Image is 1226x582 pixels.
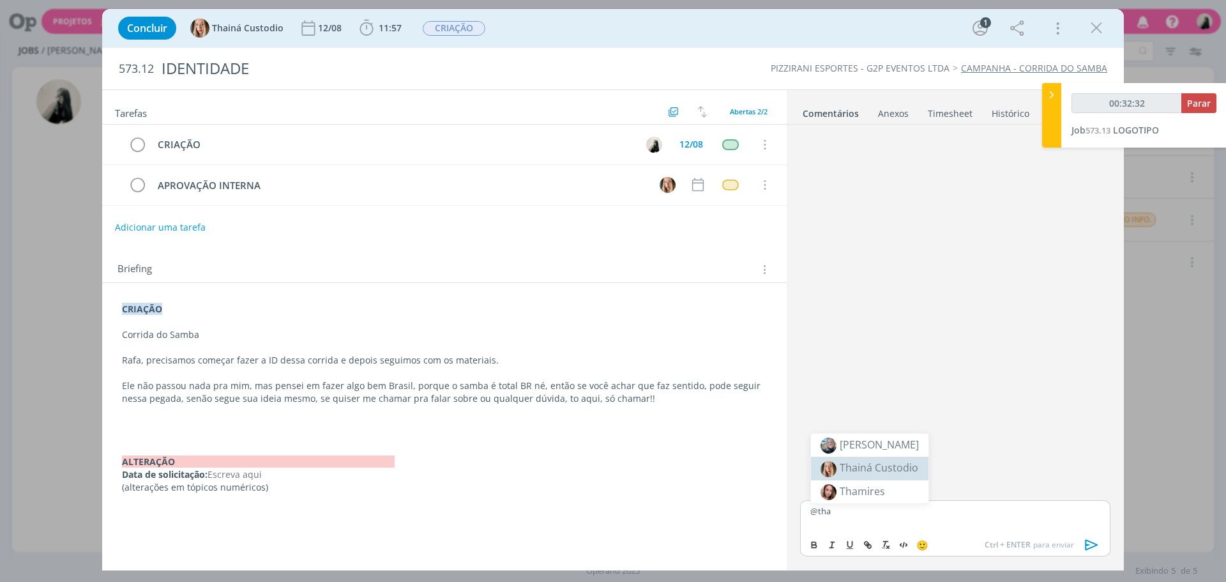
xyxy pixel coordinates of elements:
img: T [190,19,209,38]
div: dialog [102,9,1124,571]
a: Histórico [991,102,1030,120]
img: T [660,177,676,193]
div: 12/08 [318,24,344,33]
button: Adicionar uma tarefa [114,216,206,239]
a: Comentários [802,102,859,120]
a: Timesheet [927,102,973,120]
a: Job573.13LOGOTIPO [1071,124,1159,136]
p: (alterações em tópicos numéricos) [122,481,767,494]
img: R [646,137,662,153]
div: CRIAÇÃO [152,137,634,153]
span: Thamires [840,484,885,498]
button: T [658,175,677,194]
p: @tha [810,505,1100,517]
button: R [644,135,663,154]
a: CAMPANHA - CORRIDA DO SAMBA [961,62,1107,74]
button: Parar [1181,93,1216,113]
p: Ele não passou nada pra mim, mas pensei em fazer algo bem Brasil, porque o samba é total BR né, e... [122,379,767,405]
span: para enviar [985,539,1074,551]
p: Rafa, precisamos começar fazer a ID dessa corrida e depois seguimos com os materiais. [122,354,767,367]
button: 🙂 [913,537,931,553]
span: CRIAÇÃO [423,21,485,36]
a: PIZZIRANI ESPORTES - G2P EVENTOS LTDA [771,62,950,74]
span: Parar [1187,97,1211,109]
span: Tarefas [115,104,147,119]
span: 573.13 [1086,125,1110,136]
img: 1728393300_bc21ea_imagem_do_whatsapp_de_20240815_s_133422_2522659d.jpg [821,438,836,454]
span: Thainá Custodio [212,24,284,33]
button: 11:57 [356,18,405,38]
p: Corrida do Samba [122,328,767,341]
strong: Data de solicitação: [122,468,208,480]
span: Briefing [117,261,152,278]
div: Anexos [878,107,909,120]
strong: CRIAÇÃO [122,303,162,315]
span: Escreva aqui [208,468,262,480]
button: CRIAÇÃO [422,20,486,36]
span: 🙂 [916,539,928,551]
button: 1 [970,18,990,38]
span: [PERSON_NAME] [840,438,919,452]
span: 573.12 [119,62,154,76]
div: 1 [980,17,991,28]
button: Concluir [118,17,176,40]
div: 12/08 [679,140,703,149]
span: Ctrl + ENTER [985,539,1033,551]
img: arrow-down-up.svg [698,106,707,118]
span: 11:57 [379,22,402,34]
span: Abertas 2/2 [730,107,768,116]
div: APROVAÇÃO INTERNA [152,178,647,194]
strong: ALTERAÇÃO [122,456,395,468]
span: LOGOTIPO [1113,124,1159,136]
img: 1728580452_44726b_453560262_873562011495961_8188592101671632319_n.jpg [821,484,836,500]
div: IDENTIDADE [156,53,690,84]
span: Thainá Custodio [840,461,918,475]
img: 1728397798_5b8125_whatsapp_image_20241008_at_112907.jpeg [821,461,836,477]
span: Concluir [127,23,167,33]
button: TThainá Custodio [190,19,284,38]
